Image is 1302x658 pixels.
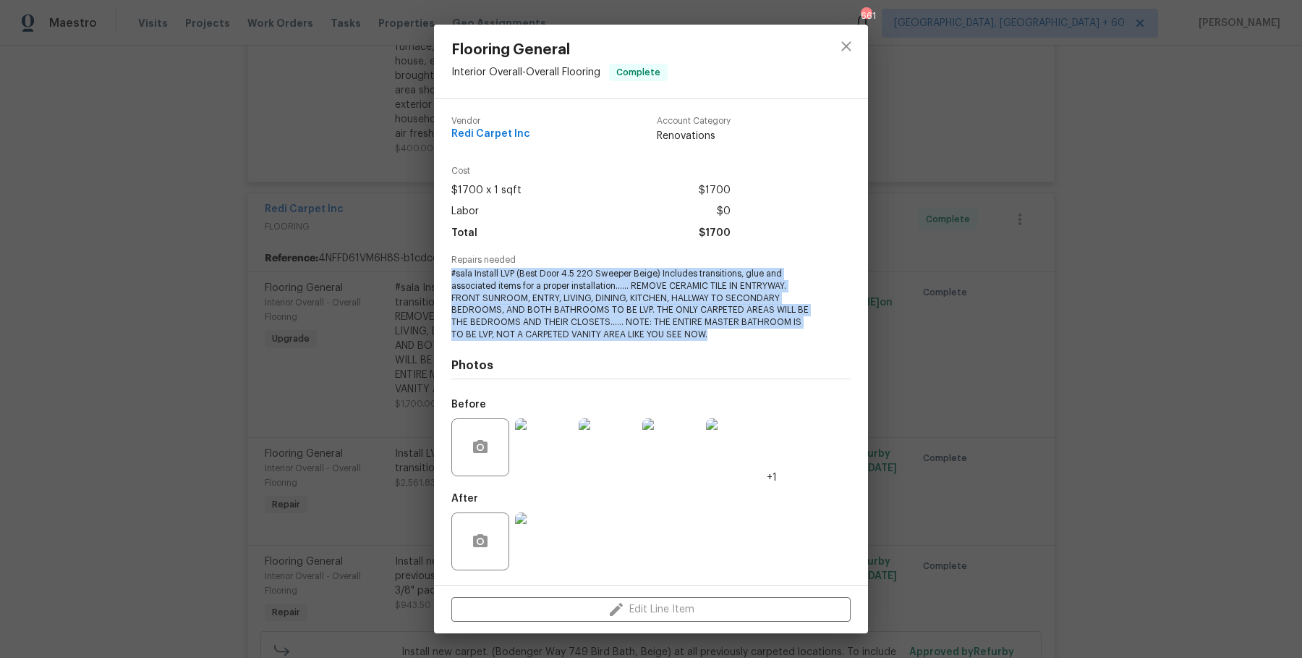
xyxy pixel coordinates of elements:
[610,65,666,80] span: Complete
[451,201,479,222] span: Labor
[451,67,600,77] span: Interior Overall - Overall Flooring
[451,223,477,244] span: Total
[451,256,851,265] span: Repairs needed
[657,117,731,126] span: Account Category
[829,29,864,64] button: close
[657,129,731,143] span: Renovations
[451,129,530,140] span: Redi Carpet Inc
[451,42,668,58] span: Flooring General
[699,180,731,201] span: $1700
[451,117,530,126] span: Vendor
[451,268,811,341] span: #sala Install LVP (Best Door 4.5 220 Sweeper Beige) Includes transitions, glue and associated ite...
[451,166,731,176] span: Cost
[861,9,871,23] div: 661
[451,494,478,504] h5: After
[767,471,777,485] span: +1
[699,223,731,244] span: $1700
[717,201,731,222] span: $0
[451,180,522,201] span: $1700 x 1 sqft
[451,358,851,373] h4: Photos
[451,400,486,410] h5: Before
